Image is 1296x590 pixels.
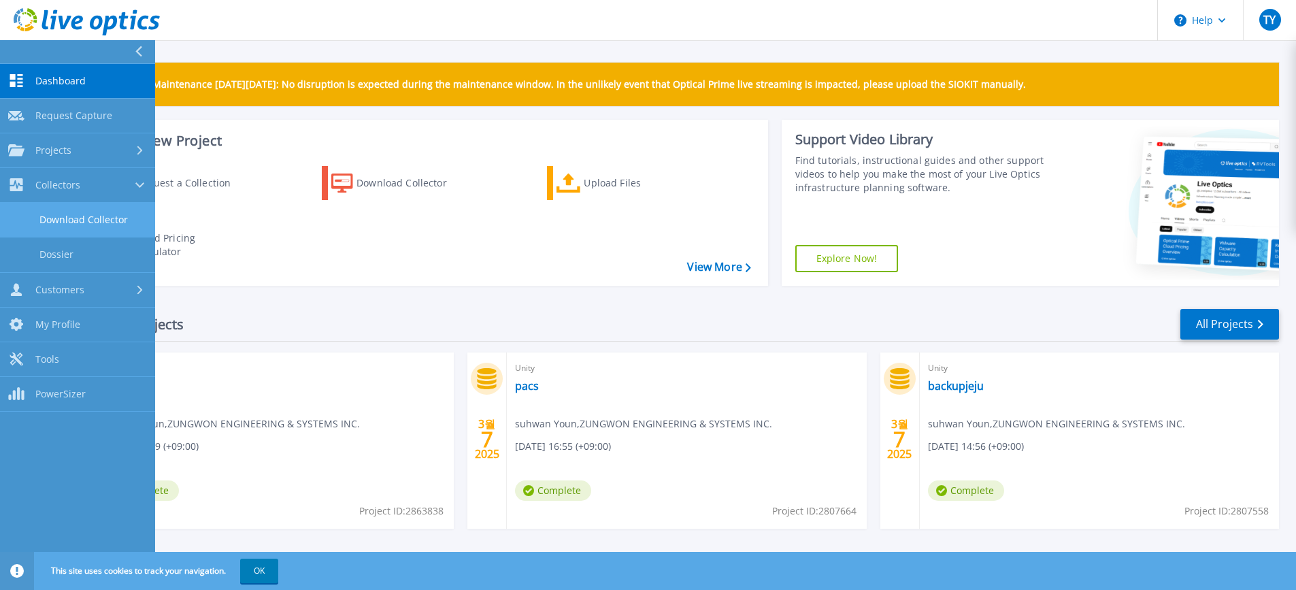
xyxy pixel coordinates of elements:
[515,379,539,393] a: pacs
[101,79,1026,90] p: Scheduled Maintenance [DATE][DATE]: No disruption is expected during the maintenance window. In t...
[928,480,1004,501] span: Complete
[1180,309,1279,340] a: All Projects
[35,144,71,157] span: Projects
[35,110,112,122] span: Request Capture
[240,559,278,583] button: OK
[795,154,1049,195] div: Find tutorials, instructional guides and other support videos to help you make the most of your L...
[133,231,242,259] div: Cloud Pricing Calculator
[795,245,899,272] a: Explore Now!
[35,318,80,331] span: My Profile
[886,414,912,464] div: 3월 2025
[35,353,59,365] span: Tools
[772,504,857,519] span: Project ID: 2807664
[795,131,1049,148] div: Support Video Library
[35,388,86,400] span: PowerSizer
[584,169,693,197] div: Upload Files
[37,559,278,583] span: This site uses cookies to track your navigation.
[687,261,750,274] a: View More
[474,414,500,464] div: 3월 2025
[135,169,244,197] div: Request a Collection
[928,416,1185,431] span: suhwan Youn , ZUNGWON ENGINEERING & SYSTEMS INC.
[35,179,80,191] span: Collectors
[97,228,248,262] a: Cloud Pricing Calculator
[547,166,699,200] a: Upload Files
[1184,504,1269,519] span: Project ID: 2807558
[35,75,86,87] span: Dashboard
[928,439,1024,454] span: [DATE] 14:56 (+09:00)
[481,433,493,445] span: 7
[515,439,611,454] span: [DATE] 16:55 (+09:00)
[893,433,905,445] span: 7
[322,166,473,200] a: Download Collector
[515,416,772,431] span: suhwan Youn , ZUNGWON ENGINEERING & SYSTEMS INC.
[928,361,1271,376] span: Unity
[97,133,750,148] h3: Start a New Project
[35,284,84,296] span: Customers
[103,361,446,376] span: PowerStore
[1263,14,1276,25] span: TY
[359,504,444,519] span: Project ID: 2863838
[103,416,360,431] span: suhwan Youn , ZUNGWON ENGINEERING & SYSTEMS INC.
[928,379,984,393] a: backupjeju
[515,480,591,501] span: Complete
[356,169,465,197] div: Download Collector
[97,166,248,200] a: Request a Collection
[515,361,858,376] span: Unity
